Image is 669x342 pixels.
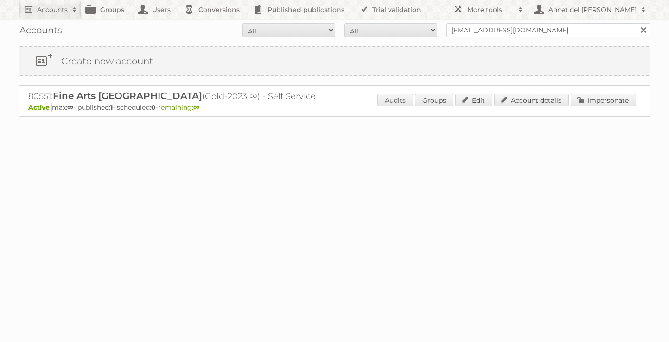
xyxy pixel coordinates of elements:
[546,5,637,14] h2: Annet del [PERSON_NAME]
[467,5,514,14] h2: More tools
[28,90,353,102] h2: 80551: (Gold-2023 ∞) - Self Service
[37,5,68,14] h2: Accounts
[28,103,641,112] p: max: - published: - scheduled: -
[110,103,113,112] strong: 1
[193,103,199,112] strong: ∞
[455,94,492,106] a: Edit
[19,47,650,75] a: Create new account
[571,94,636,106] a: Impersonate
[494,94,569,106] a: Account details
[377,94,413,106] a: Audits
[28,103,52,112] span: Active
[151,103,156,112] strong: 0
[53,90,202,101] span: Fine Arts [GEOGRAPHIC_DATA]
[158,103,199,112] span: remaining:
[67,103,73,112] strong: ∞
[415,94,453,106] a: Groups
